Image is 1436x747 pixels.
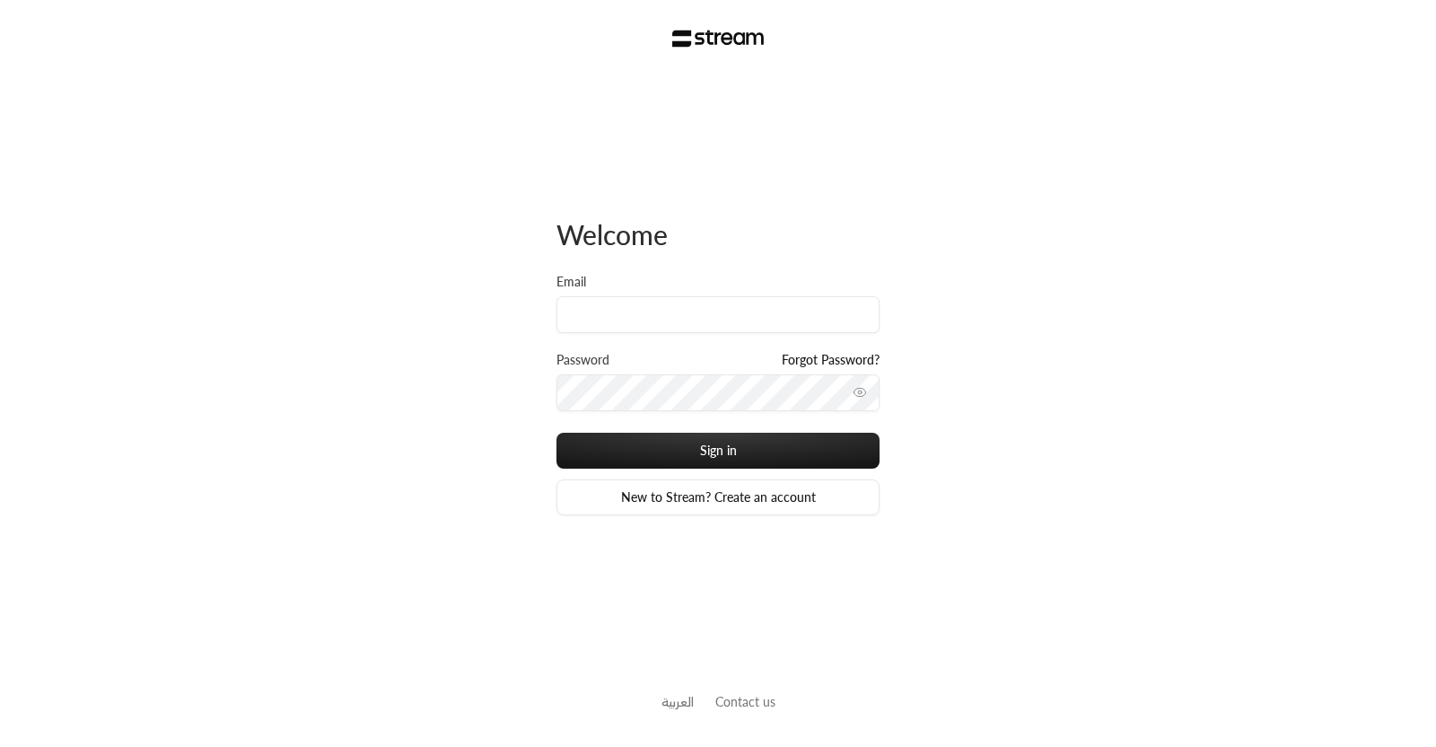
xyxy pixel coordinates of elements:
a: Contact us [715,694,775,709]
span: Welcome [556,218,668,250]
button: toggle password visibility [845,378,874,407]
a: العربية [661,685,694,718]
label: Email [556,273,586,291]
a: New to Stream? Create an account [556,479,880,515]
button: Contact us [715,692,775,711]
a: Forgot Password? [782,351,880,369]
button: Sign in [556,433,880,469]
img: Stream Logo [672,30,765,48]
label: Password [556,351,609,369]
